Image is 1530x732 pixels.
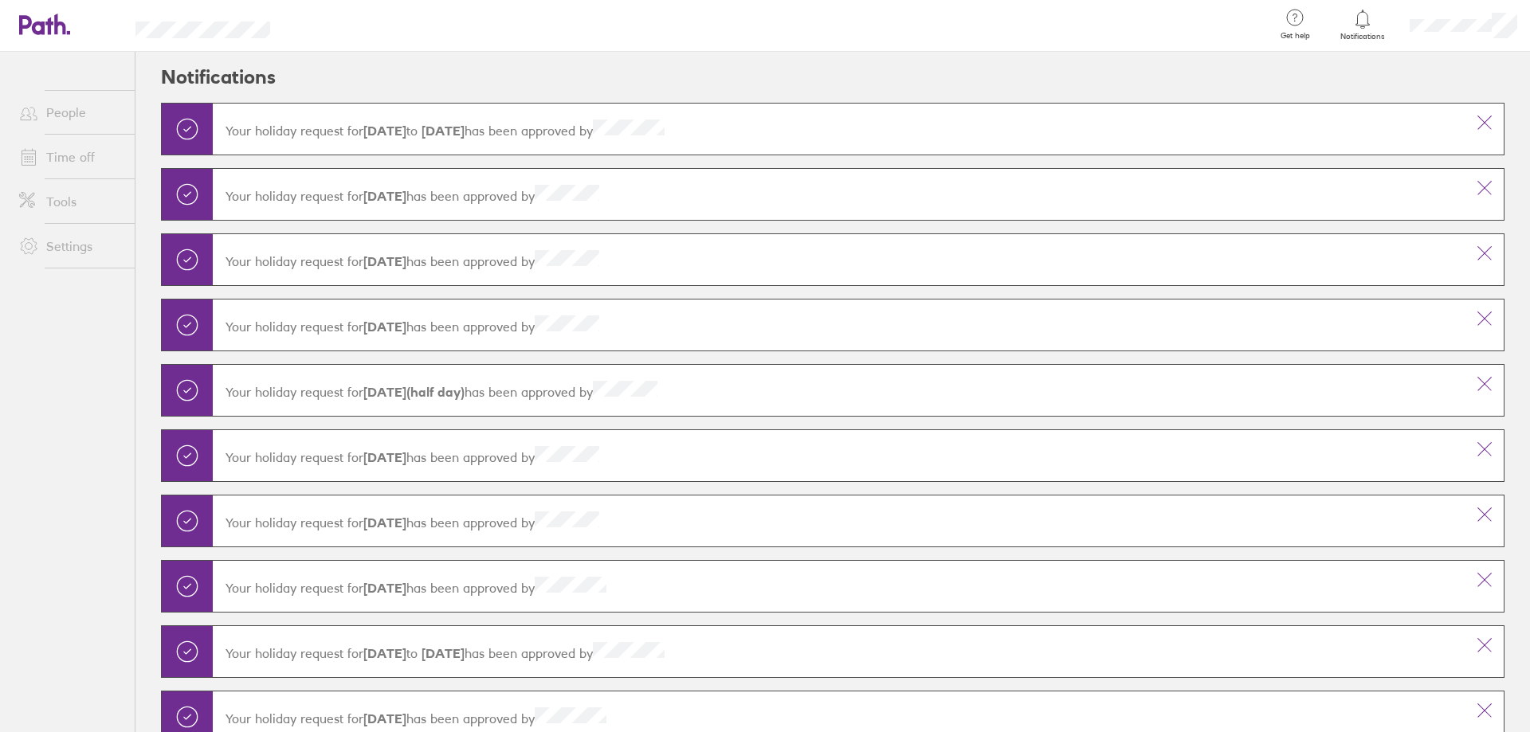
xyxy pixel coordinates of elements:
[6,141,135,173] a: Time off
[226,250,1453,269] p: Your holiday request for has been approved by
[363,449,406,465] strong: [DATE]
[363,123,465,139] span: to
[226,119,1453,139] p: Your holiday request for has been approved by
[226,446,1453,465] p: Your holiday request for has been approved by
[363,580,406,596] strong: [DATE]
[363,253,406,269] strong: [DATE]
[363,319,406,335] strong: [DATE]
[1337,32,1389,41] span: Notifications
[1269,31,1321,41] span: Get help
[6,186,135,217] a: Tools
[226,707,1453,726] p: Your holiday request for has been approved by
[226,577,1453,596] p: Your holiday request for has been approved by
[363,710,406,726] strong: [DATE]
[161,52,276,103] h2: Notifications
[1337,8,1389,41] a: Notifications
[363,188,406,204] strong: [DATE]
[418,645,465,661] strong: [DATE]
[363,645,465,661] span: to
[363,645,406,661] strong: [DATE]
[6,96,135,128] a: People
[226,511,1453,530] p: Your holiday request for has been approved by
[6,230,135,262] a: Settings
[363,515,406,530] strong: [DATE]
[226,315,1453,335] p: Your holiday request for has been approved by
[363,384,465,400] strong: [DATE] (half day)
[226,185,1453,204] p: Your holiday request for has been approved by
[226,642,1453,661] p: Your holiday request for has been approved by
[363,123,406,139] strong: [DATE]
[418,123,465,139] strong: [DATE]
[226,381,1453,400] p: Your holiday request for has been approved by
